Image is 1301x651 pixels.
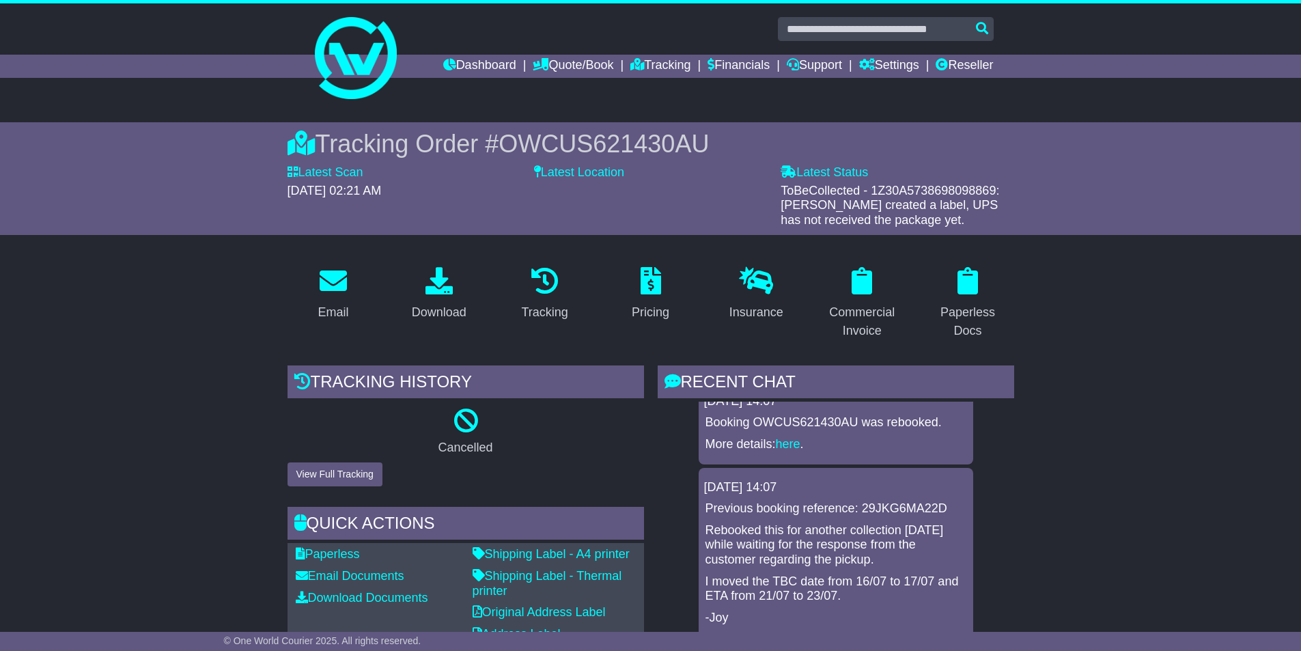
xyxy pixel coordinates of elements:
label: Latest Location [534,165,624,180]
div: Quick Actions [288,507,644,544]
button: View Full Tracking [288,462,382,486]
div: Insurance [729,303,783,322]
a: Financials [708,55,770,78]
a: here [776,437,800,451]
div: Tracking [521,303,568,322]
a: Original Address Label [473,605,606,619]
label: Latest Status [781,165,868,180]
a: Paperless Docs [922,262,1014,345]
div: Tracking history [288,365,644,402]
a: Pricing [623,262,678,327]
a: Commercial Invoice [816,262,908,345]
a: Reseller [936,55,993,78]
div: Email [318,303,348,322]
span: OWCUS621430AU [499,130,709,158]
div: Tracking Order # [288,129,1014,158]
p: Previous booking reference: 29JKG6MA22D [705,501,966,516]
div: [DATE] 14:07 [704,394,968,409]
a: Paperless [296,547,360,561]
a: Settings [859,55,919,78]
a: Address Label [473,627,561,641]
a: Quote/Book [533,55,613,78]
a: Support [787,55,842,78]
a: Shipping Label - Thermal printer [473,569,622,598]
a: Insurance [721,262,792,327]
div: Paperless Docs [931,303,1005,340]
a: Shipping Label - A4 printer [473,547,630,561]
a: Dashboard [443,55,516,78]
a: Tracking [512,262,576,327]
div: Commercial Invoice [825,303,899,340]
label: Latest Scan [288,165,363,180]
a: Email Documents [296,569,404,583]
div: Download [412,303,466,322]
a: Tracking [630,55,690,78]
a: Download Documents [296,591,428,605]
a: Download [403,262,475,327]
span: © One World Courier 2025. All rights reserved. [224,635,421,646]
p: More details: . [705,437,966,452]
a: Email [309,262,357,327]
p: Cancelled [288,441,644,456]
div: [DATE] 14:07 [704,480,968,495]
div: Pricing [632,303,669,322]
span: ToBeCollected - 1Z30A5738698098869: [PERSON_NAME] created a label, UPS has not received the packa... [781,184,999,227]
p: Booking OWCUS621430AU was rebooked. [705,415,966,430]
p: Rebooked this for another collection [DATE] while waiting for the response from the customer rega... [705,523,966,568]
p: -Joy [705,611,966,626]
span: [DATE] 02:21 AM [288,184,382,197]
p: I moved the TBC date from 16/07 to 17/07 and ETA from 21/07 to 23/07. [705,574,966,604]
div: RECENT CHAT [658,365,1014,402]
